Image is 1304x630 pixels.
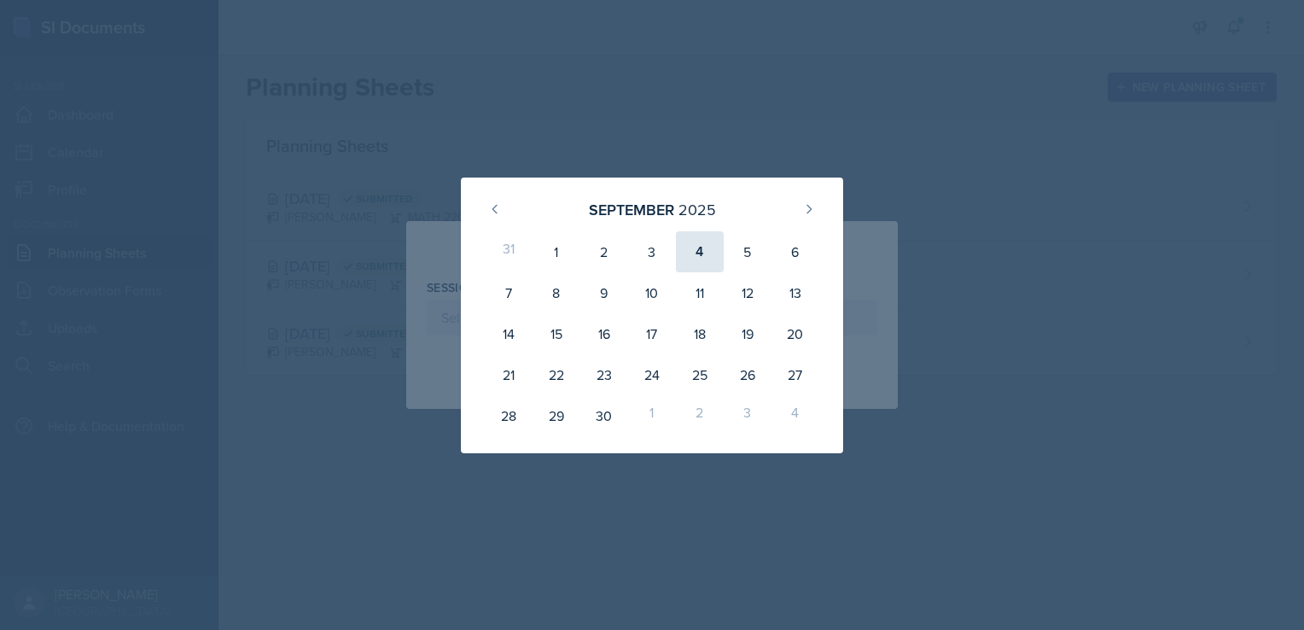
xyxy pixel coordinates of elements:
div: 29 [533,395,580,436]
div: 3 [628,231,676,272]
div: September [589,198,674,221]
div: 15 [533,313,580,354]
div: 9 [580,272,628,313]
div: 18 [676,313,724,354]
div: 22 [533,354,580,395]
div: 4 [771,395,819,436]
div: 13 [771,272,819,313]
div: 25 [676,354,724,395]
div: 7 [485,272,533,313]
div: 31 [485,231,533,272]
div: 30 [580,395,628,436]
div: 1 [628,395,676,436]
div: 2 [580,231,628,272]
div: 17 [628,313,676,354]
div: 4 [676,231,724,272]
div: 14 [485,313,533,354]
div: 23 [580,354,628,395]
div: 6 [771,231,819,272]
div: 24 [628,354,676,395]
div: 16 [580,313,628,354]
div: 8 [533,272,580,313]
div: 19 [724,313,771,354]
div: 3 [724,395,771,436]
div: 11 [676,272,724,313]
div: 10 [628,272,676,313]
div: 2 [676,395,724,436]
div: 28 [485,395,533,436]
div: 20 [771,313,819,354]
div: 5 [724,231,771,272]
div: 27 [771,354,819,395]
div: 26 [724,354,771,395]
div: 2025 [678,198,716,221]
div: 12 [724,272,771,313]
div: 21 [485,354,533,395]
div: 1 [533,231,580,272]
